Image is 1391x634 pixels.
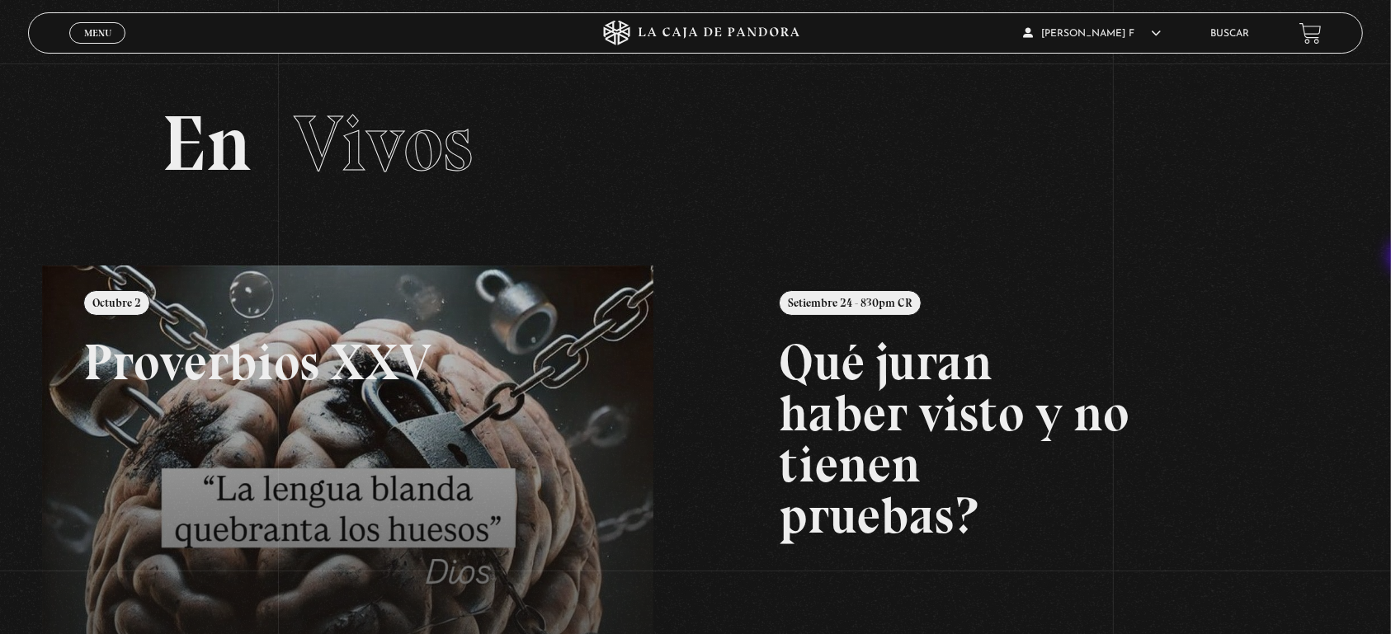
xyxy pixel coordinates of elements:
[84,28,111,38] span: Menu
[1211,29,1250,39] a: Buscar
[1299,22,1322,45] a: View your shopping cart
[294,96,474,190] span: Vivos
[162,105,1230,183] h2: En
[78,42,117,54] span: Cerrar
[1023,29,1161,39] span: [PERSON_NAME] F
